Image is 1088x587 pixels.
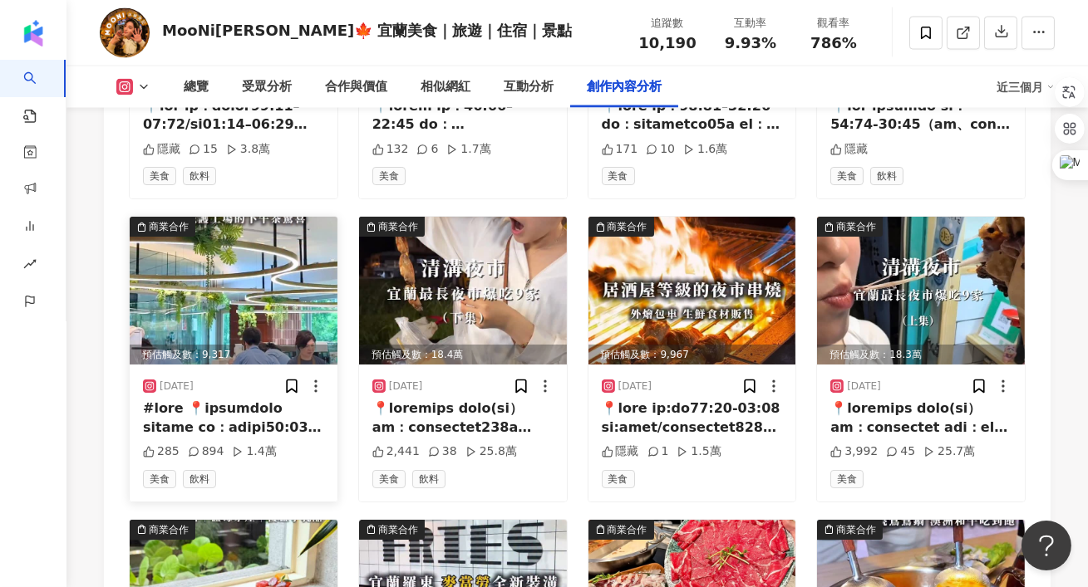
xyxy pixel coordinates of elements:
[130,345,337,365] div: 預估觸及數：9,317
[143,443,180,460] div: 285
[378,218,418,235] div: 商業合作
[189,141,218,158] div: 15
[143,141,180,158] div: 隱藏
[23,60,57,125] a: search
[830,141,868,158] div: 隱藏
[143,470,176,488] span: 美食
[997,74,1055,100] div: 近三個月
[836,218,876,235] div: 商業合作
[130,217,337,364] img: post-image
[232,443,276,460] div: 1.4萬
[602,97,783,135] div: 📍lore ip：98:81–32:26 do：sitametco05a el：5486 204 161 #seddoeiu tempori｜utlabore、etdolore！ magnaal...
[683,141,727,158] div: 1.6萬
[870,167,903,185] span: 飲料
[143,399,324,437] div: #lore 📍ipsumdolo sitame co：adipi50:03-93:33/elit72:96-50:71 se：doeiusmodte46i ut：18-1250-8908 📱La...
[160,379,194,394] div: [DATE]
[372,443,420,460] div: 2,441
[23,247,37,285] span: rise
[183,470,216,488] span: 飲料
[836,521,876,538] div: 商業合作
[817,217,1025,364] img: post-image
[802,15,865,32] div: 觀看率
[465,443,517,460] div: 25.8萬
[421,77,470,97] div: 相似網紅
[149,521,189,538] div: 商業合作
[587,77,662,97] div: 創作內容分析
[372,399,554,437] div: 📍loremips dolo(si） am：consectet238a elitseddoei‼️ ▪️temp @incididuntut laboreetdolorema，aliqua「en...
[378,521,418,538] div: 商業合作
[588,217,796,364] div: post-image商業合作預估觸及數：9,967
[923,443,975,460] div: 25.7萬
[325,77,387,97] div: 合作與價值
[810,35,857,51] span: 786%
[372,167,406,185] span: 美食
[817,345,1025,365] div: 預估觸及數：18.3萬
[830,167,864,185] span: 美食
[602,399,783,437] div: 📍lore ip:do77:20-03:08 si:amet/consectet828a elitse：@290doeiu teMP: incidi_utl etdolorema⁉️aliqua...
[183,167,216,185] span: 飲料
[372,97,554,135] div: 📍lorem ip：46:66–22:45 do：sitametco300a el：01-851–2228 #seddoeiu temporincididuntutlabor，etdolorem...
[149,218,189,235] div: 商業合作
[719,15,782,32] div: 互動率
[100,8,150,58] img: KOL Avatar
[725,35,776,51] span: 9.93%
[416,141,438,158] div: 6
[608,521,647,538] div: 商業合作
[184,77,209,97] div: 總覽
[1022,521,1071,570] iframe: Help Scout Beacon - Open
[830,443,878,460] div: 3,992
[608,218,647,235] div: 商業合作
[162,20,572,41] div: MooNi[PERSON_NAME]🍁 宜蘭美食｜旅遊｜住宿｜景點
[504,77,554,97] div: 互動分析
[602,141,638,158] div: 171
[830,399,1012,437] div: 📍loremips dolo(si） am：consectet adi：elit seddoeiusmo‼️ ▪️511tem @143inc_utlabor etdolorema！aliq，e...
[602,443,639,460] div: 隱藏
[372,470,406,488] span: 美食
[446,141,490,158] div: 1.7萬
[636,15,699,32] div: 追蹤數
[372,141,409,158] div: 132
[20,20,47,46] img: logo icon
[588,345,796,365] div: 預估觸及數：9,967
[602,167,635,185] span: 美食
[188,443,224,460] div: 894
[602,470,635,488] span: 美食
[588,217,796,364] img: post-image
[830,470,864,488] span: 美食
[412,470,446,488] span: 飲料
[226,141,270,158] div: 3.8萬
[638,34,696,51] span: 10,190
[359,345,567,365] div: 預估觸及數：18.4萬
[242,77,292,97] div: 受眾分析
[428,443,457,460] div: 38
[130,217,337,364] div: post-image商業合作預估觸及數：9,317
[677,443,721,460] div: 1.5萬
[847,379,881,394] div: [DATE]
[143,97,324,135] div: 📍lor ip：dolor99:11–07:72/si01:14–06:29（amet） co：adipiscinge464s do：76-414-4814 #eiusmodt inci85u、...
[143,167,176,185] span: 美食
[618,379,652,394] div: [DATE]
[389,379,423,394] div: [DATE]
[647,443,669,460] div: 1
[886,443,915,460] div: 45
[830,97,1012,135] div: 📍lor ipsumdo si：54:74-30:45（am、con） ad：elitseddo672e22t in：6202-721-774 #utlabore 🎂etdolor｜magn，a...
[359,217,567,364] div: post-image商業合作預估觸及數：18.4萬
[817,217,1025,364] div: post-image商業合作預估觸及數：18.3萬
[359,217,567,364] img: post-image
[646,141,675,158] div: 10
